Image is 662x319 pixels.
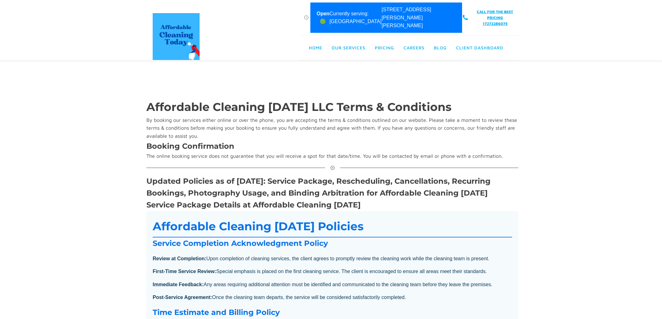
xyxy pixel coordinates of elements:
strong: First-Time Service Review: [153,269,216,274]
h2: Affordable Cleaning [DATE] Policies [153,217,512,238]
strong: Review at Completion: [153,256,206,261]
p: Upon completion of cleaning services, the client agrees to promptly review the cleaning work whil... [153,255,512,263]
h3: Service Completion Acknowledgment Policy [153,237,512,249]
div: Currently serving: [GEOGRAPHIC_DATA] [329,10,382,26]
img: affordable cleaning today Logo [153,13,200,60]
div: [STREET_ADDRESS][PERSON_NAME][PERSON_NAME] [382,6,456,30]
h3: Service Package Details at Affordable Cleaning [DATE] [146,199,361,211]
p: Special emphasis is placed on the first cleaning service. The client is encouraged to ensure all ... [153,267,512,276]
h3: Time Estimate and Billing Policy [153,307,512,318]
a: Careers [399,38,429,57]
a: Home [304,38,327,57]
strong: Immediate Feedback: [153,282,204,287]
a: CALL FOR THE BEST PRICING17272286075 [476,9,514,27]
a: Our Services [327,38,370,57]
img: Clock Affordable Cleaning Today [304,15,308,20]
h3: Updated Policies as of [DATE]: Service Package, Rescheduling, Cancellations, Recurring Bookings, ... [146,175,518,199]
div: By booking our services either online or over the phone, you are accepting the terms & conditions... [146,116,518,140]
h3: Booking Confirmation [146,140,234,152]
h1: Affordable Cleaning [DATE] LLC Terms & Conditions [146,98,451,116]
p: Any areas requiring additional attention must be identified and communicated to the cleaning team... [153,281,512,289]
a: Pricing [370,38,399,57]
a: Client Dashboard [451,38,508,57]
div: The online booking service does not guarantee that you will receive a spot for that date/time. Yo... [146,152,503,160]
span: Open 🟢 [317,10,329,26]
a: Blog [429,38,451,57]
strong: Post-Service Agreement: [153,295,212,300]
p: Once the cleaning team departs, the service will be considered satisfactorily completed. [153,293,512,302]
